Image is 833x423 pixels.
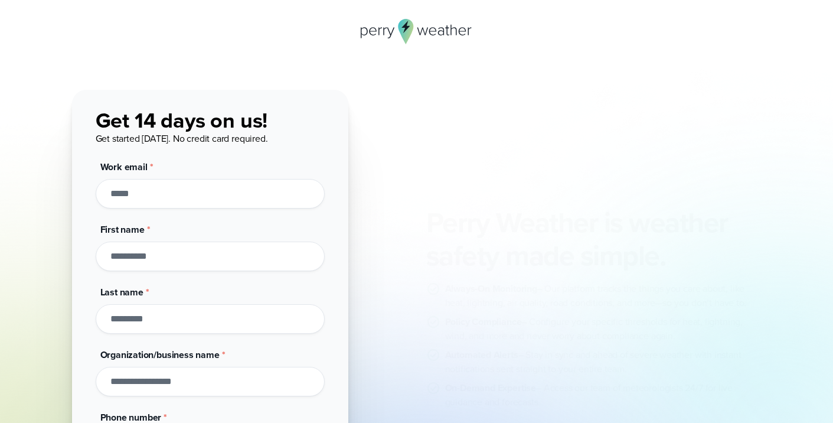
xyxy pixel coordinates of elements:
span: First name [100,223,145,236]
span: Get started [DATE]. No credit card required. [96,132,268,145]
span: Get 14 days on us! [96,105,268,136]
span: Last name [100,285,143,299]
span: Organization/business name [100,348,220,362]
span: Work email [100,160,148,174]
